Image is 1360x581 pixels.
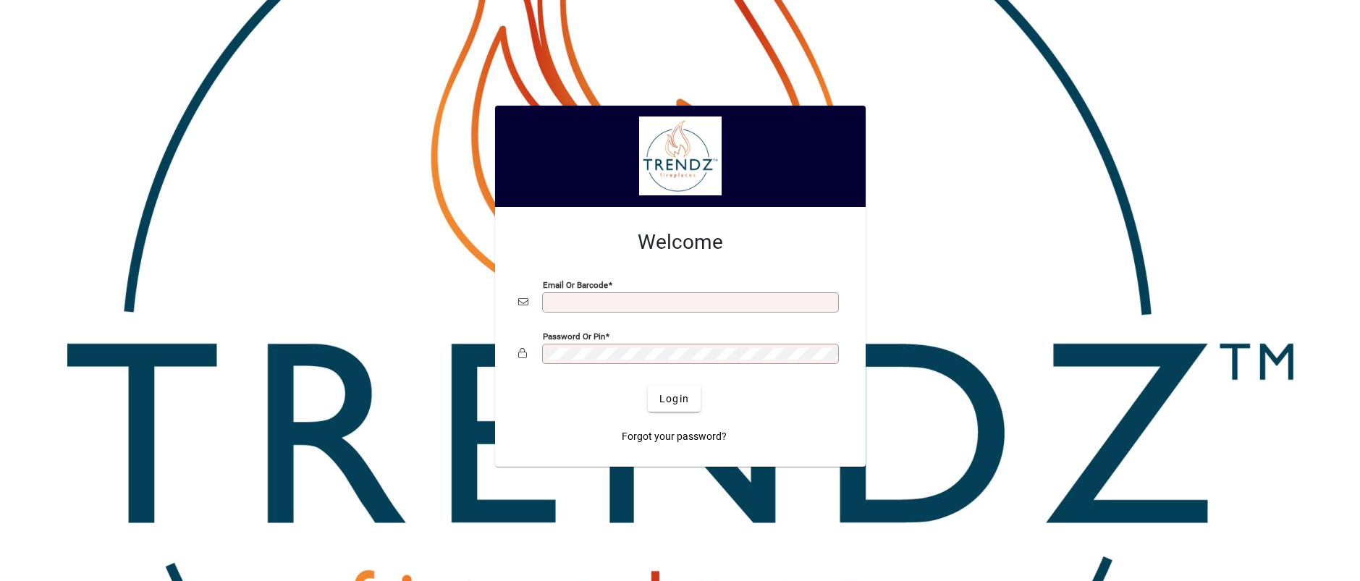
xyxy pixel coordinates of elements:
[543,331,605,342] mat-label: Password or Pin
[616,423,732,449] a: Forgot your password?
[518,230,842,255] h2: Welcome
[622,429,727,444] span: Forgot your password?
[648,386,701,412] button: Login
[543,280,608,290] mat-label: Email or Barcode
[659,391,689,407] span: Login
